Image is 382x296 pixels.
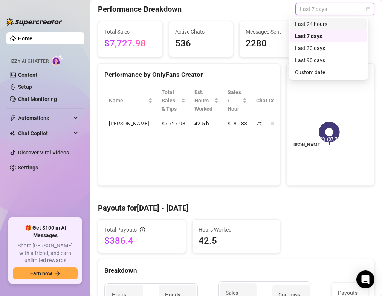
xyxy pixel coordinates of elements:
[18,127,72,139] span: Chat Copilot
[104,265,368,276] div: Breakdown
[18,96,57,102] a: Chat Monitoring
[13,224,78,239] span: 🎁 Get $100 in AI Messages
[290,30,367,42] div: Last 7 days
[104,70,274,80] div: Performance by OnlyFans Creator
[13,242,78,264] span: Share [PERSON_NAME] with a friend, and earn unlimited rewards
[104,85,157,116] th: Name
[290,66,367,78] div: Custom date
[157,116,190,131] td: $7,727.98
[18,72,37,78] a: Content
[290,42,367,54] div: Last 30 days
[18,165,38,171] a: Settings
[223,116,252,131] td: $181.83
[295,56,362,64] div: Last 90 days
[52,55,63,66] img: AI Chatter
[30,270,52,276] span: Earn now
[295,68,362,76] div: Custom date
[295,20,362,28] div: Last 24 hours
[290,54,367,66] div: Last 90 days
[199,235,274,247] span: 42.5
[246,37,298,51] span: 2280
[300,3,370,15] span: Last 7 days
[356,270,374,288] div: Open Intercom Messenger
[104,226,137,234] span: Total Payouts
[11,58,49,65] span: Izzy AI Chatter
[6,18,63,26] img: logo-BBDzfeDw.svg
[295,32,362,40] div: Last 7 days
[18,84,32,90] a: Setup
[109,96,147,105] span: Name
[104,116,157,131] td: [PERSON_NAME]…
[98,4,182,14] h4: Performance Breakdown
[366,7,370,11] span: calendar
[194,88,212,113] div: Est. Hours Worked
[290,18,367,30] div: Last 24 hours
[157,85,190,116] th: Total Sales & Tips
[13,267,78,279] button: Earn nowarrow-right
[10,115,16,121] span: thunderbolt
[256,96,305,105] span: Chat Conversion
[190,116,223,131] td: 42.5 h
[228,88,241,113] span: Sales / Hour
[252,85,315,116] th: Chat Conversion
[104,27,156,36] span: Total Sales
[18,150,69,156] a: Discover Viral Videos
[295,44,362,52] div: Last 30 days
[18,35,32,41] a: Home
[18,112,72,124] span: Automations
[104,235,180,247] span: $386.4
[199,226,274,234] span: Hours Worked
[10,131,15,136] img: Chat Copilot
[175,37,227,51] span: 536
[162,88,179,113] span: Total Sales & Tips
[55,271,60,276] span: arrow-right
[223,85,252,116] th: Sales / Hour
[104,37,156,51] span: $7,727.98
[287,142,324,148] text: [PERSON_NAME]…
[140,227,145,232] span: info-circle
[175,27,227,36] span: Active Chats
[246,27,298,36] span: Messages Sent
[98,203,374,213] h4: Payouts for [DATE] - [DATE]
[256,119,268,128] span: 7 %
